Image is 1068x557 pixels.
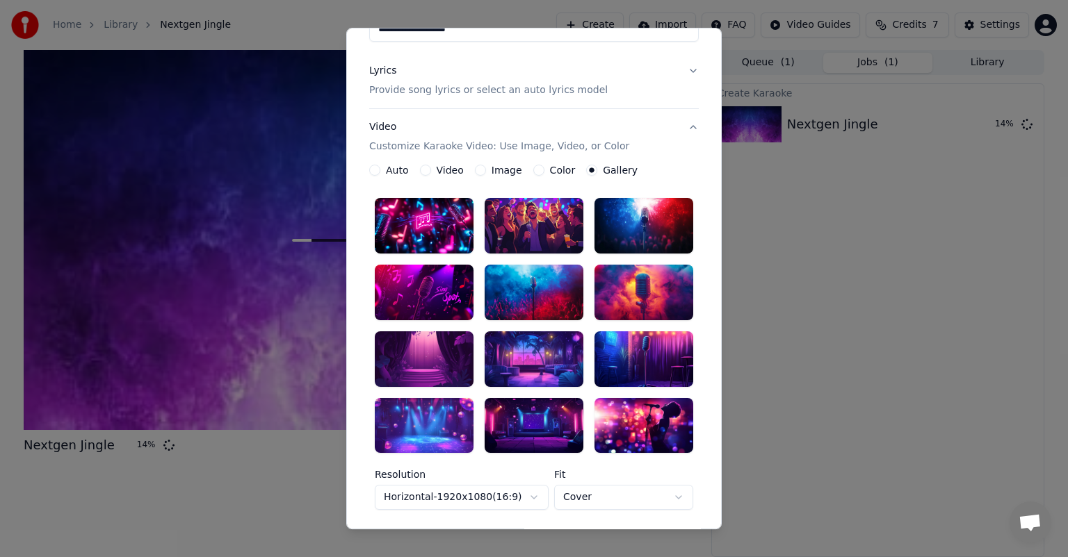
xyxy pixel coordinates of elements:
[369,109,699,165] button: VideoCustomize Karaoke Video: Use Image, Video, or Color
[369,140,629,153] p: Customize Karaoke Video: Use Image, Video, or Color
[550,165,576,175] label: Color
[369,64,396,78] div: Lyrics
[603,165,638,175] label: Gallery
[437,165,464,175] label: Video
[375,470,549,480] label: Resolution
[369,120,629,153] div: Video
[492,165,522,175] label: Image
[369,83,608,97] p: Provide song lyrics or select an auto lyrics model
[554,470,693,480] label: Fit
[369,53,699,108] button: LyricsProvide song lyrics or select an auto lyrics model
[386,165,409,175] label: Auto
